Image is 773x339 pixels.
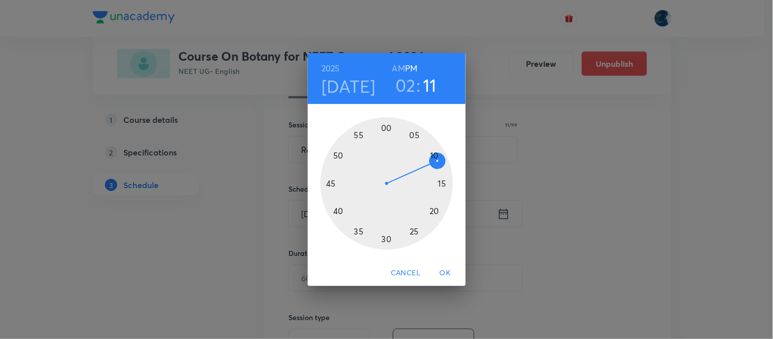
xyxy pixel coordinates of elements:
[322,75,376,97] button: [DATE]
[387,264,424,282] button: Cancel
[395,74,416,96] button: 02
[405,61,417,75] button: PM
[429,264,462,282] button: OK
[417,74,421,96] h3: :
[433,267,458,279] span: OK
[423,74,437,96] button: 11
[392,61,405,75] button: AM
[391,267,420,279] span: Cancel
[322,61,340,75] button: 2025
